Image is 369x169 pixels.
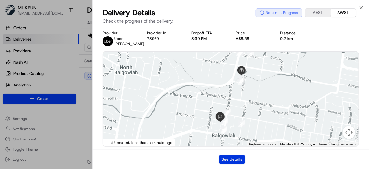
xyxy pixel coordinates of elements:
div: Provider [103,30,137,36]
div: 3:39 PM [192,36,226,41]
div: 23 [221,126,227,133]
button: Map camera controls [343,126,355,139]
button: AWST [331,9,356,17]
a: Terms (opens in new tab) [319,142,327,146]
div: 24 [238,120,245,127]
span: Uber [114,36,123,41]
div: A$8.58 [236,36,270,41]
div: 17 [247,51,254,58]
div: 20 [224,109,231,116]
span: Delivery Details [103,8,155,18]
button: Keyboard shortcuts [249,142,276,146]
img: uber-new-logo.jpeg [103,36,113,46]
div: 19 [238,78,245,84]
div: 14 [237,48,244,55]
span: [PERSON_NAME] [114,41,144,46]
p: Check the progress of the delivery. [103,18,359,24]
button: AEST [305,9,331,17]
div: 18 [238,76,245,83]
button: 739F9 [147,36,159,41]
span: Map data ©2025 Google [280,142,315,146]
button: Return In Progress [256,8,302,17]
div: Distance [280,30,314,36]
div: 0.7 km [280,36,314,41]
button: See details [219,155,245,164]
div: Price [236,30,270,36]
a: Open this area in Google Maps (opens a new window) [105,138,126,146]
div: Dropoff ETA [192,30,226,36]
div: Last Updated: less than a minute ago [103,139,175,146]
a: Report a map error [331,142,357,146]
div: Provider Id [147,30,181,36]
img: Google [105,138,126,146]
